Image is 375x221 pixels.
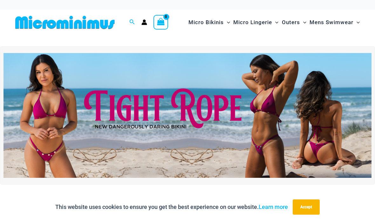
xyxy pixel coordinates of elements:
[13,15,117,30] img: MM SHOP LOGO FLAT
[224,14,230,30] span: Menu Toggle
[300,14,306,30] span: Menu Toggle
[153,15,168,30] a: View Shopping Cart, empty
[282,14,300,30] span: Outers
[129,18,135,26] a: Search icon link
[280,13,308,32] a: OutersMenu ToggleMenu Toggle
[187,13,232,32] a: Micro BikinisMenu ToggleMenu Toggle
[353,14,360,30] span: Menu Toggle
[55,202,288,212] p: This website uses cookies to ensure you get the best experience on our website.
[186,12,362,33] nav: Site Navigation
[272,14,278,30] span: Menu Toggle
[293,199,320,215] button: Accept
[259,204,288,210] a: Learn more
[308,13,361,32] a: Mens SwimwearMenu ToggleMenu Toggle
[188,14,224,30] span: Micro Bikinis
[232,13,280,32] a: Micro LingerieMenu ToggleMenu Toggle
[233,14,272,30] span: Micro Lingerie
[3,53,372,178] img: Tight Rope Pink Bikini
[310,14,353,30] span: Mens Swimwear
[141,19,147,25] a: Account icon link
